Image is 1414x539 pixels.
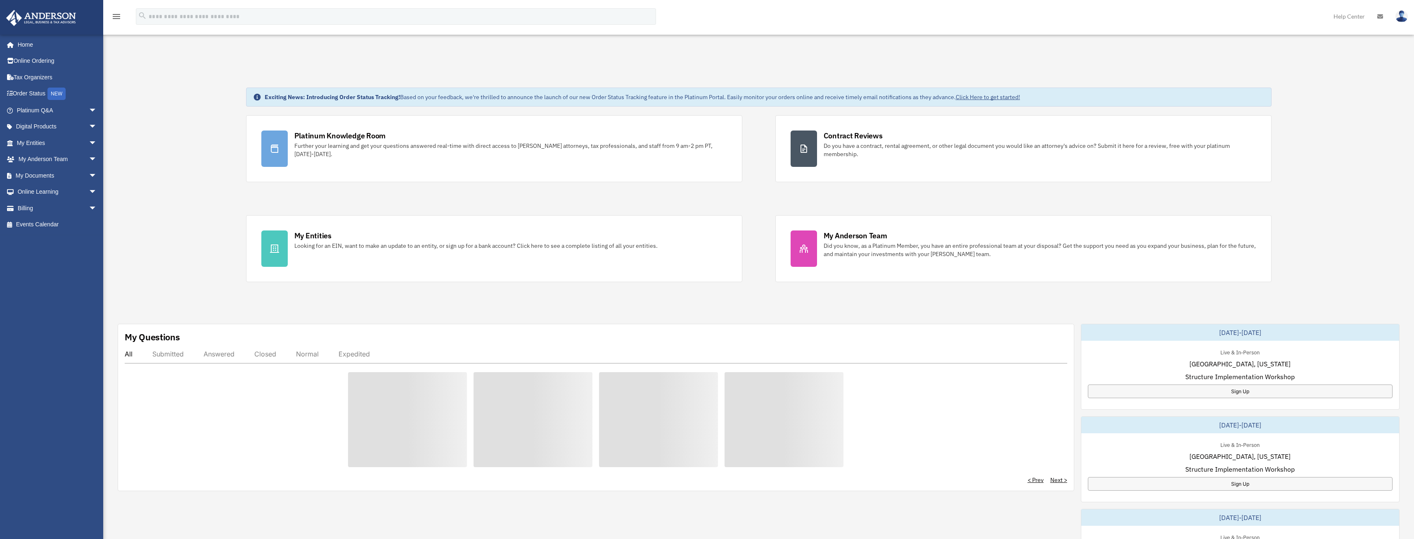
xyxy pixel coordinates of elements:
a: My Entities Looking for an EIN, want to make an update to an entity, or sign up for a bank accoun... [246,215,742,282]
span: arrow_drop_down [89,135,105,152]
div: Did you know, as a Platinum Member, you have an entire professional team at your disposal? Get th... [824,242,1256,258]
a: Tax Organizers [6,69,109,85]
img: Anderson Advisors Platinum Portal [4,10,78,26]
a: menu [111,14,121,21]
a: Online Ordering [6,53,109,69]
a: My Entitiesarrow_drop_down [6,135,109,151]
i: search [138,11,147,20]
a: Platinum Q&Aarrow_drop_down [6,102,109,119]
a: Click Here to get started! [956,93,1020,101]
div: Based on your feedback, we're thrilled to announce the launch of our new Order Status Tracking fe... [265,93,1020,101]
div: My Questions [125,331,180,343]
div: [DATE]-[DATE] [1081,417,1399,433]
div: [DATE]-[DATE] [1081,509,1399,526]
a: Events Calendar [6,216,109,233]
a: My Anderson Team Did you know, as a Platinum Member, you have an entire professional team at your... [775,215,1272,282]
div: Normal [296,350,319,358]
div: Contract Reviews [824,131,883,141]
span: [GEOGRAPHIC_DATA], [US_STATE] [1189,451,1291,461]
div: Submitted [152,350,184,358]
a: Home [6,36,105,53]
div: My Entities [294,230,332,241]
a: Digital Productsarrow_drop_down [6,119,109,135]
strong: Exciting News: Introducing Order Status Tracking! [265,93,400,101]
a: Online Learningarrow_drop_down [6,184,109,200]
a: Billingarrow_drop_down [6,200,109,216]
span: arrow_drop_down [89,184,105,201]
span: arrow_drop_down [89,200,105,217]
div: My Anderson Team [824,230,887,241]
a: Next > [1050,476,1067,484]
div: Further your learning and get your questions answered real-time with direct access to [PERSON_NAM... [294,142,727,158]
div: Closed [254,350,276,358]
span: [GEOGRAPHIC_DATA], [US_STATE] [1189,359,1291,369]
a: Platinum Knowledge Room Further your learning and get your questions answered real-time with dire... [246,115,742,182]
span: arrow_drop_down [89,102,105,119]
div: Do you have a contract, rental agreement, or other legal document you would like an attorney's ad... [824,142,1256,158]
a: Sign Up [1088,477,1393,491]
a: Order StatusNEW [6,85,109,102]
a: < Prev [1028,476,1044,484]
img: User Pic [1395,10,1408,22]
div: All [125,350,133,358]
div: Live & In-Person [1214,347,1266,356]
span: Structure Implementation Workshop [1185,372,1295,382]
a: My Anderson Teamarrow_drop_down [6,151,109,168]
div: [DATE]-[DATE] [1081,324,1399,341]
div: Live & In-Person [1214,440,1266,449]
span: arrow_drop_down [89,167,105,184]
span: arrow_drop_down [89,151,105,168]
i: menu [111,12,121,21]
div: Answered [204,350,234,358]
div: Platinum Knowledge Room [294,131,386,141]
a: Sign Up [1088,385,1393,398]
a: My Documentsarrow_drop_down [6,167,109,184]
div: NEW [47,88,66,100]
div: Expedited [339,350,370,358]
div: Looking for an EIN, want to make an update to an entity, or sign up for a bank account? Click her... [294,242,658,250]
span: Structure Implementation Workshop [1185,464,1295,474]
a: Contract Reviews Do you have a contract, rental agreement, or other legal document you would like... [775,115,1272,182]
span: arrow_drop_down [89,119,105,135]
